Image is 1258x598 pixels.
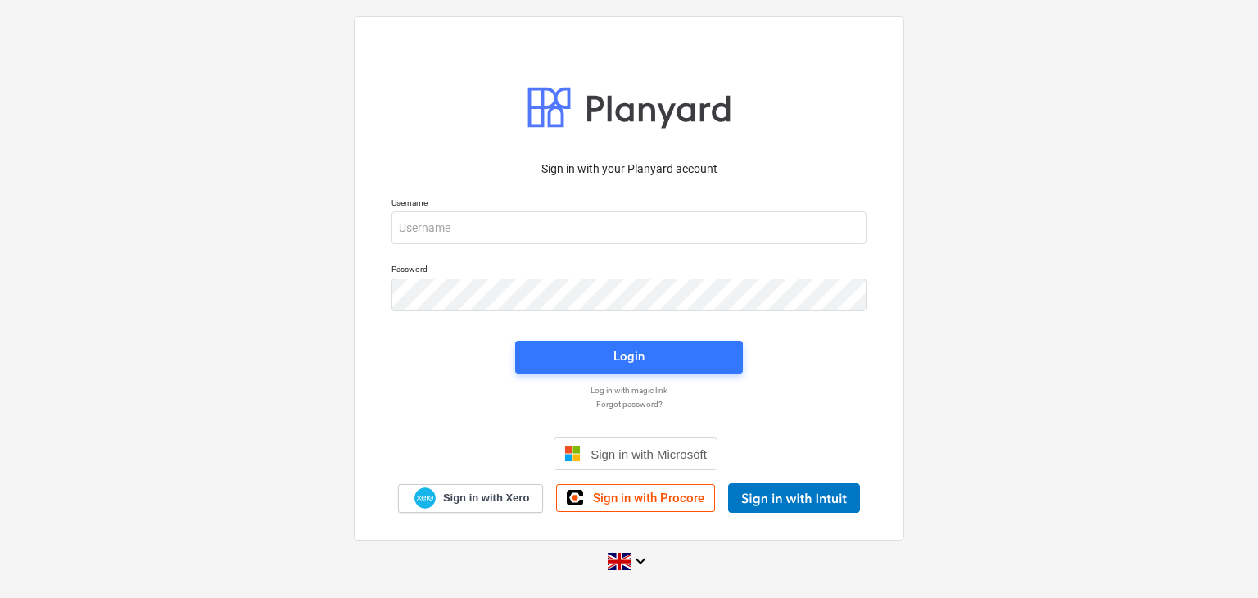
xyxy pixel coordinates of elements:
p: Password [391,264,867,278]
input: Username [391,211,867,244]
a: Sign in with Xero [398,484,544,513]
span: Sign in with Xero [443,491,529,505]
div: Login [613,346,645,367]
a: Sign in with Procore [556,484,715,512]
i: keyboard_arrow_down [631,551,650,571]
a: Forgot password? [383,399,875,410]
p: Username [391,197,867,211]
img: Microsoft logo [564,446,581,462]
a: Log in with magic link [383,385,875,396]
span: Sign in with Microsoft [591,447,707,461]
img: Xero logo [414,487,436,510]
button: Login [515,341,743,374]
span: Sign in with Procore [593,491,704,505]
p: Sign in with your Planyard account [391,161,867,178]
